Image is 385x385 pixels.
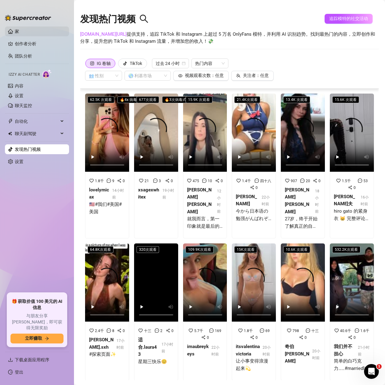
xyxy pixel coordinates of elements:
[15,54,32,58] a: 团队分析
[169,98,171,102] font: 3
[311,329,319,333] font: 十三
[364,364,379,379] iframe: 对讲机实时聊天
[286,98,300,102] font: 13.4K 次
[138,337,157,357] font: 适合.laura43
[5,15,51,21] img: logo-BBDzfeDw.svg
[250,335,254,339] span: 分享-alt
[265,329,270,333] font: 69
[112,179,114,183] font: 9
[347,247,358,252] font: 次观看
[334,208,368,250] font: hiro gato 的紧身衣 😸 完整评论请见我的 YouTube 频道😊 #boots #ootd #bodysuit
[285,344,309,364] font: 奇伯[PERSON_NAME]
[363,179,368,183] font: 53
[244,329,253,333] font: 1.8千
[195,59,225,68] span: 热门内容
[313,178,317,183] span: 分享-alt
[156,59,185,68] span: 过去 24 小时
[100,247,111,252] font: 次观看
[155,328,159,333] span: 信息
[85,243,129,381] a: 64.8K次观看2.4千80[PERSON_NAME].sxh17小时前#探索页面✨
[10,334,63,343] button: 立即赚取向右箭头
[15,29,19,34] a: 家
[193,179,199,183] font: 475
[15,159,23,164] a: 设置
[127,31,145,37] font: 提供支持
[188,247,200,252] font: 109.9K
[335,98,349,102] font: 15.6K 次
[237,98,247,102] font: 21.4K
[173,71,229,81] button: 视频观看次数：任意
[361,195,369,206] font: 16小时前
[187,344,209,357] font: imaubreykeys
[139,247,145,252] font: 320
[256,335,258,340] font: 0
[281,94,325,239] a: 13.4K 次观看907200[PERSON_NAME][PERSON_NAME]18小时前27岁，终于开始了解真正的自我，这感觉很美好。我并不完美。我仍在摸索，仍在疗愈那些我不愿轻易开口的伤痛...
[211,345,219,356] font: 22小时前
[215,178,219,183] span: 分享-alt
[236,178,241,183] span: 心
[117,339,125,350] font: 17小时前
[89,351,116,357] font: #探索页面✨
[90,247,100,252] font: 64.8K
[90,61,94,66] span: Instagram
[243,73,269,78] font: 关注者：任意
[138,328,143,333] span: 心
[25,336,42,341] font: 立即赚取
[238,328,243,333] span: 心
[107,328,111,333] span: 信息
[330,243,374,381] a: 532.2K次观看40.6千1.6千0我们并不担心21小时前简单的白巧克力……#marriedlife #couples #interracialcouple #wv
[300,178,305,183] span: 信息
[215,329,221,333] font: 169
[299,335,303,339] span: 分享-alt
[89,178,94,183] span: 心
[80,31,127,37] a: [DOMAIN_NAME][URL]
[312,349,320,360] font: 20小时前
[15,119,28,124] font: 自动化
[165,178,170,183] span: 分享-alt
[162,188,174,199] font: 19小时前
[354,186,356,190] font: 0
[349,98,357,102] font: 观看
[242,179,251,183] font: 1.4千
[325,14,373,24] button: 追踪模特的社交活动
[153,178,158,183] span: 信息
[250,185,254,190] span: 分享-alt
[236,208,271,228] font: 今から日本语の勉强がんばれぞう🙌🏾🥕
[335,247,347,252] font: 532.2K
[221,179,223,183] font: 0
[217,189,221,214] font: 12小时前
[286,247,300,252] font: 10.6K 次
[112,188,124,199] font: 14小时前
[355,328,359,333] span: 信息
[15,83,23,88] a: 内容
[104,98,112,102] font: 观看
[236,74,240,78] span: 团队
[329,16,368,21] font: 追踪模特的社交活动
[200,247,211,252] font: 次观看
[117,178,121,183] span: 分享-alt
[188,98,203,102] font: 15.9K 次
[232,243,276,381] a: 15K次观看1.8千690itsvalentinavictoria20小时前让小事变得浪漫起来💫
[15,357,49,362] font: 下载桌面应用程序
[334,328,339,333] span: 心
[171,98,194,102] font: 次病毒式传播
[89,202,122,215] font: 🇺🇸#我们#美国#美国
[134,243,178,381] a: 320次观看十三20适合.laura4317小时前星期三快乐😊
[159,179,161,183] font: 3
[117,328,121,333] span: 分享-alt
[123,179,125,183] font: 0
[348,335,352,339] span: 分享-alt
[255,178,259,183] span: 信息
[42,69,52,78] img: 人工智能聊天
[138,187,159,200] font: xsagexwhitex
[287,328,291,333] span: 心
[95,179,104,183] font: 1.8千
[293,329,299,333] font: 798
[354,335,356,340] font: 0
[378,364,380,368] font: 1
[348,185,352,190] span: 分享-alt
[160,329,162,333] font: 2
[139,14,149,23] span: 搜索
[127,98,148,102] font: x 病毒式传播
[203,98,210,102] font: 观看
